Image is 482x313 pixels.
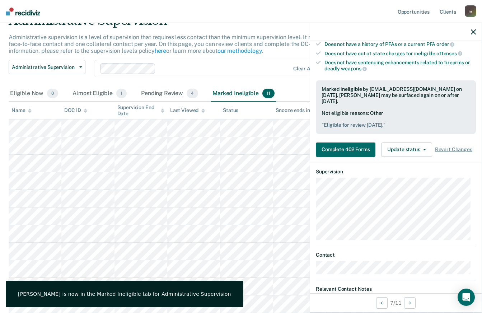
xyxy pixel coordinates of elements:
[381,143,432,157] button: Update status
[9,34,366,54] p: Administrative supervision is a level of supervision that requires less contact than the minimum ...
[9,86,60,102] div: Eligible Now
[310,293,482,312] div: 7 / 11
[316,169,476,175] dt: Supervision
[155,47,166,54] a: here
[322,122,470,128] pre: " Eligible for review [DATE]. "
[71,86,128,102] div: Almost Eligible
[293,66,324,72] div: Clear agents
[6,8,40,15] img: Recidiviz
[170,107,205,113] div: Last Viewed
[276,107,316,113] div: Snooze ends in
[465,5,476,17] div: m
[316,143,375,157] button: Complete 402 Forms
[322,86,470,104] div: Marked ineligible by [EMAIL_ADDRESS][DOMAIN_NAME] on [DATE]. [PERSON_NAME] may be surfaced again ...
[217,47,262,54] a: our methodology
[322,110,470,128] div: Not eligible reasons: Other
[458,289,475,306] div: Open Intercom Messenger
[140,86,200,102] div: Pending Review
[9,13,370,34] div: Administrative Supervision
[211,86,276,102] div: Marked Ineligible
[18,291,231,297] div: [PERSON_NAME] is now in the Marked Ineligible tab for Administrative Supervision
[435,146,472,153] span: Revert Changes
[187,89,198,98] span: 4
[324,50,476,57] div: Does not have out of state charges for ineligible
[117,104,164,117] div: Supervision End Date
[376,297,388,309] button: Previous Opportunity
[64,107,87,113] div: DOC ID
[116,89,127,98] span: 1
[262,89,275,98] span: 11
[223,107,238,113] div: Status
[404,297,416,309] button: Next Opportunity
[316,286,476,292] dt: Relevant Contact Notes
[316,143,378,157] a: Navigate to form link
[436,51,462,56] span: offenses
[324,60,476,72] div: Does not have sentencing enhancements related to firearms or deadly
[341,66,367,71] span: weapons
[316,252,476,258] dt: Contact
[12,64,76,70] span: Administrative Supervision
[11,107,32,113] div: Name
[47,89,58,98] span: 0
[324,41,476,47] div: Does not have a history of PFAs or a current PFA order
